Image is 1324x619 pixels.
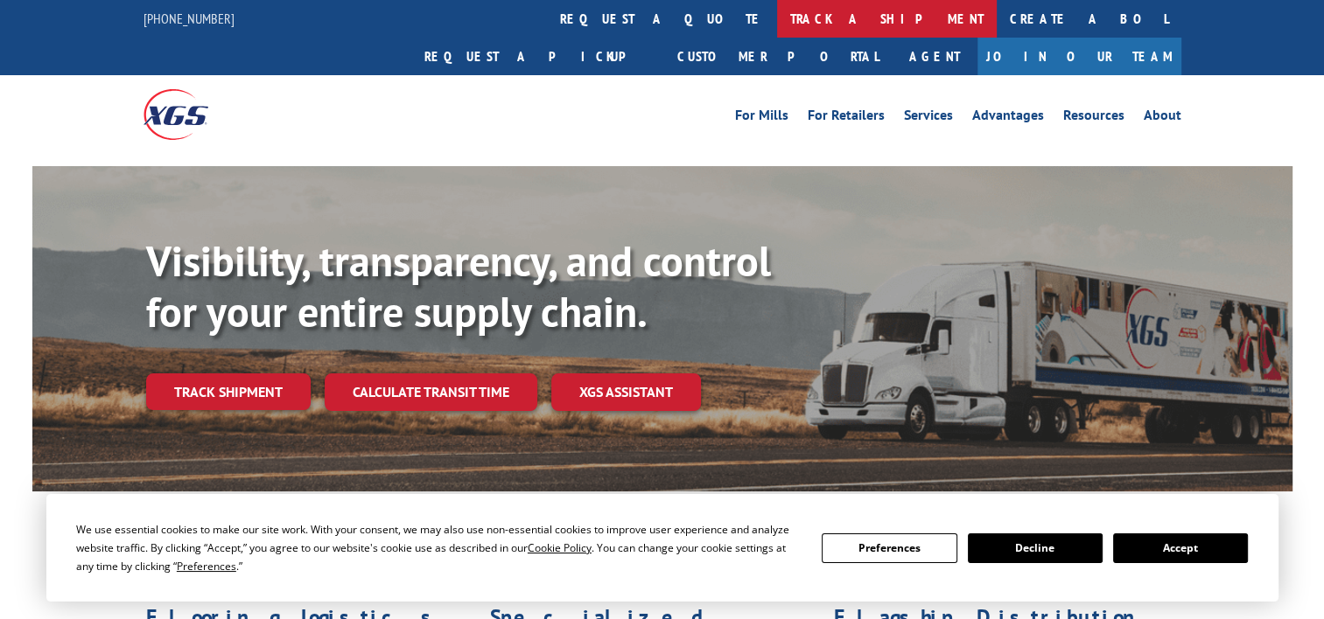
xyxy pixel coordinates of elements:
a: Join Our Team [977,38,1181,75]
a: XGS ASSISTANT [551,373,701,411]
a: Calculate transit time [325,373,537,411]
button: Preferences [822,533,956,563]
a: [PHONE_NUMBER] [144,10,235,27]
a: Track shipment [146,373,311,410]
a: About [1144,108,1181,128]
a: For Retailers [808,108,885,128]
a: For Mills [735,108,788,128]
a: Request a pickup [411,38,664,75]
button: Decline [968,533,1103,563]
a: Services [904,108,953,128]
div: We use essential cookies to make our site work. With your consent, we may also use non-essential ... [76,520,801,575]
span: Cookie Policy [528,540,592,555]
a: Customer Portal [664,38,892,75]
span: Preferences [177,559,236,574]
div: Cookie Consent Prompt [46,494,1278,602]
b: Visibility, transparency, and control for your entire supply chain. [146,233,771,338]
a: Advantages [972,108,1044,128]
button: Accept [1113,533,1248,563]
a: Agent [892,38,977,75]
a: Resources [1063,108,1124,128]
